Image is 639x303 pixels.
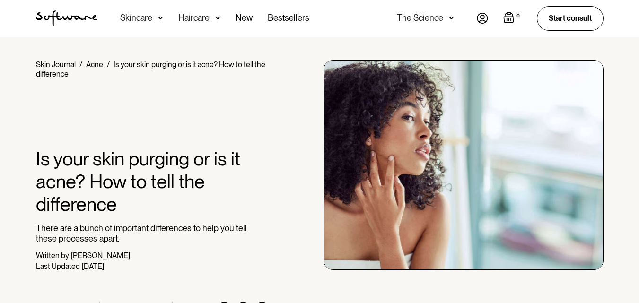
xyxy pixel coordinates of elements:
[36,223,268,243] p: There are a bunch of important differences to help you tell these processes apart.
[107,60,110,69] div: /
[537,6,604,30] a: Start consult
[515,12,522,20] div: 0
[36,251,69,260] div: Written by
[36,147,268,216] h1: Is your skin purging or is it acne? How to tell the difference
[86,60,103,69] a: Acne
[397,13,443,23] div: The Science
[82,262,104,271] div: [DATE]
[449,13,454,23] img: arrow down
[36,262,80,271] div: Last Updated
[120,13,152,23] div: Skincare
[215,13,220,23] img: arrow down
[79,60,82,69] div: /
[36,60,265,78] div: Is your skin purging or is it acne? How to tell the difference
[503,12,522,25] a: Open cart
[36,60,76,69] a: Skin Journal
[178,13,210,23] div: Haircare
[71,251,130,260] div: [PERSON_NAME]
[158,13,163,23] img: arrow down
[36,10,97,26] img: Software Logo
